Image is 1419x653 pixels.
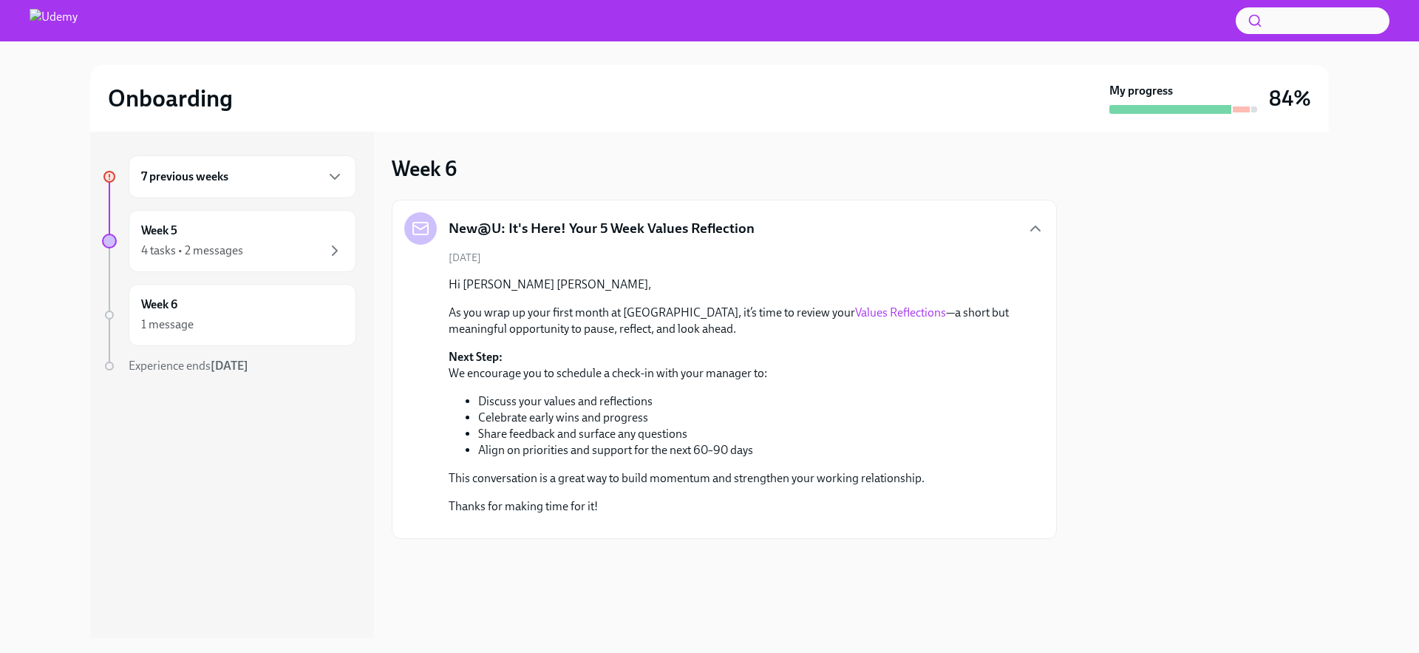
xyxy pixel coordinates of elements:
div: 1 message [141,317,194,333]
strong: My progress [1109,83,1173,99]
h2: Onboarding [108,84,233,113]
div: 4 tasks • 2 messages [141,243,243,259]
p: Thanks for making time for it! [449,498,1021,515]
a: Values Reflections [855,305,946,319]
strong: Next Step: [449,350,503,364]
h3: Week 6 [392,155,457,182]
h6: Week 5 [141,223,177,239]
li: Share feedback and surface any questions [478,426,1021,442]
p: Hi [PERSON_NAME] [PERSON_NAME], [449,277,1021,293]
li: Align on priorities and support for the next 60–90 days [478,442,1021,459]
p: As you wrap up your first month at [GEOGRAPHIC_DATA], it’s time to review your —a short but meani... [449,305,1021,337]
h3: 84% [1269,85,1311,112]
p: We encourage you to schedule a check-in with your manager to: [449,349,1021,382]
a: Week 54 tasks • 2 messages [102,210,356,272]
h5: New@U: It's Here! Your 5 Week Values Reflection [449,219,755,238]
p: This conversation is a great way to build momentum and strengthen your working relationship. [449,470,1021,487]
li: Celebrate early wins and progress [478,410,1021,426]
img: Udemy [30,9,78,33]
span: [DATE] [449,251,481,265]
div: 7 previous weeks [129,155,356,198]
li: Discuss your values and reflections [478,393,1021,410]
span: Experience ends [129,359,248,373]
h6: Week 6 [141,297,177,313]
h6: 7 previous weeks [141,169,228,185]
a: Week 61 message [102,284,356,346]
strong: [DATE] [211,359,248,373]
